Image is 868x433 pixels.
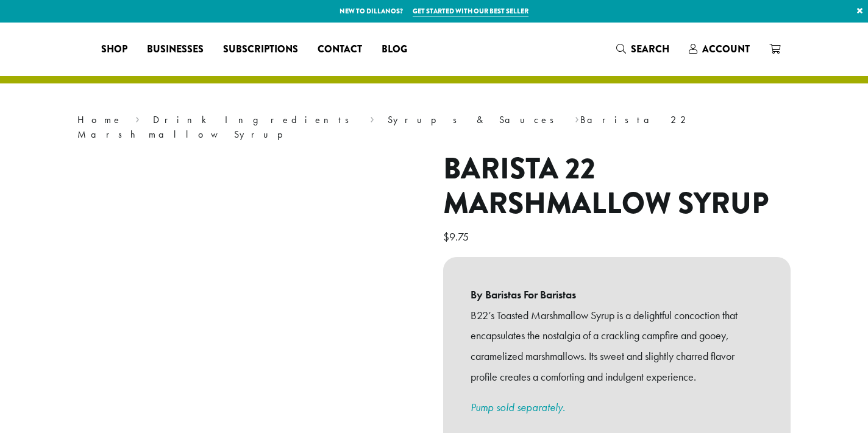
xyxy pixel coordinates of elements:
[135,108,140,127] span: ›
[413,6,528,16] a: Get started with our best seller
[77,113,123,126] a: Home
[147,42,204,57] span: Businesses
[443,152,791,222] h1: Barista 22 Marshmallow Syrup
[443,230,472,244] bdi: 9.75
[471,400,565,414] a: Pump sold separately.
[153,113,357,126] a: Drink Ingredients
[443,230,449,244] span: $
[631,42,669,56] span: Search
[382,42,407,57] span: Blog
[607,39,679,59] a: Search
[318,42,362,57] span: Contact
[101,42,127,57] span: Shop
[702,42,750,56] span: Account
[575,108,579,127] span: ›
[370,108,374,127] span: ›
[91,40,137,59] a: Shop
[471,305,763,387] p: B22’s Toasted Marshmallow Syrup is a delightful concoction that encapsulates the nostalgia of a c...
[388,113,562,126] a: Syrups & Sauces
[77,113,791,142] nav: Breadcrumb
[223,42,298,57] span: Subscriptions
[471,284,763,305] b: By Baristas For Baristas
